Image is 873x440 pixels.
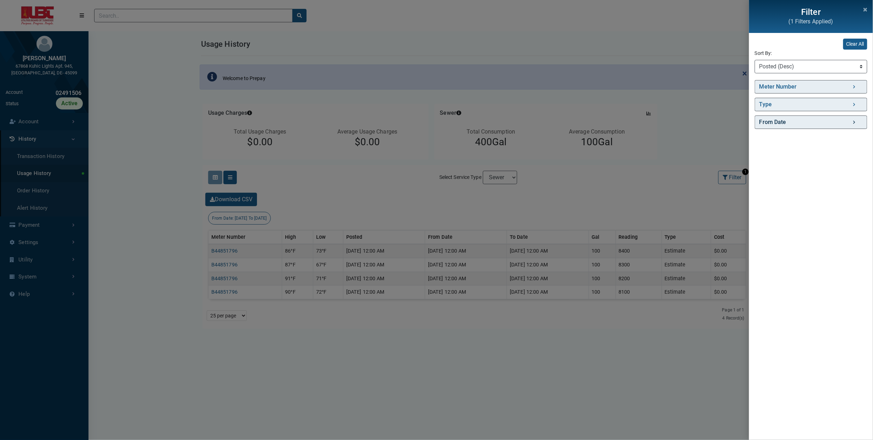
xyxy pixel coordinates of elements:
[861,1,870,16] button: Close
[755,98,867,111] a: Type
[758,7,865,17] h2: Filter
[755,50,772,57] label: Sort By:
[755,80,867,94] a: Meter Number
[843,39,867,50] button: Clear All
[755,115,867,129] a: From Date
[758,17,865,26] p: (1 Filters Applied)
